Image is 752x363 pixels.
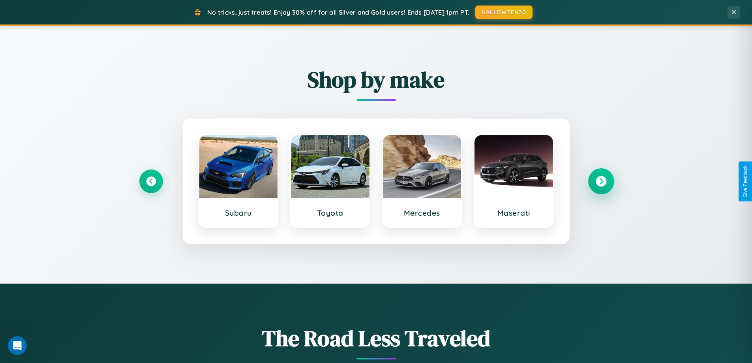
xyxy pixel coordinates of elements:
button: HALLOWEEN30 [475,6,533,19]
h3: Subaru [207,208,270,218]
h3: Mercedes [391,208,454,218]
div: Give Feedback [743,166,748,197]
h1: The Road Less Traveled [139,323,613,354]
h3: Maserati [482,208,545,218]
iframe: Intercom live chat [8,336,27,355]
h2: Shop by make [139,64,613,95]
h3: Toyota [299,208,362,218]
span: No tricks, just treats! Enjoy 30% off for all Silver and Gold users! Ends [DATE] 1pm PT. [207,8,469,16]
